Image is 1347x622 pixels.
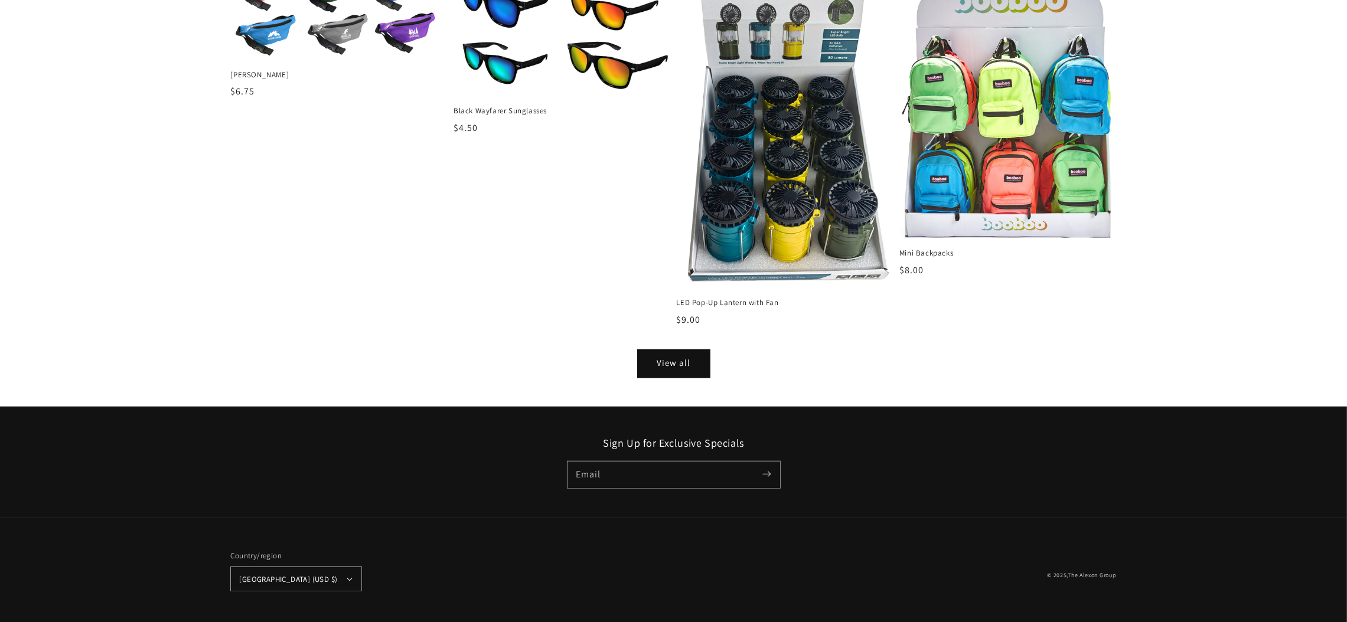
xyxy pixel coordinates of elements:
[454,106,671,116] span: Black Wayfarer Sunglasses
[1047,571,1116,579] small: © 2025,
[231,550,361,562] h2: Country/region
[231,567,361,591] button: [GEOGRAPHIC_DATA] (USD $)
[454,122,478,134] span: $4.50
[899,264,924,276] span: $8.00
[677,297,894,308] span: LED Pop-Up Lantern with Fan
[899,248,1117,258] span: Mini Backpacks
[677,313,701,326] span: $9.00
[231,85,255,97] span: $6.75
[231,70,448,80] span: [PERSON_NAME]
[638,351,709,377] a: View all products in the Home Page Items collection
[1068,571,1116,579] a: The Alexon Group
[231,436,1117,450] h2: Sign Up for Exclusive Specials
[754,461,780,487] button: Subscribe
